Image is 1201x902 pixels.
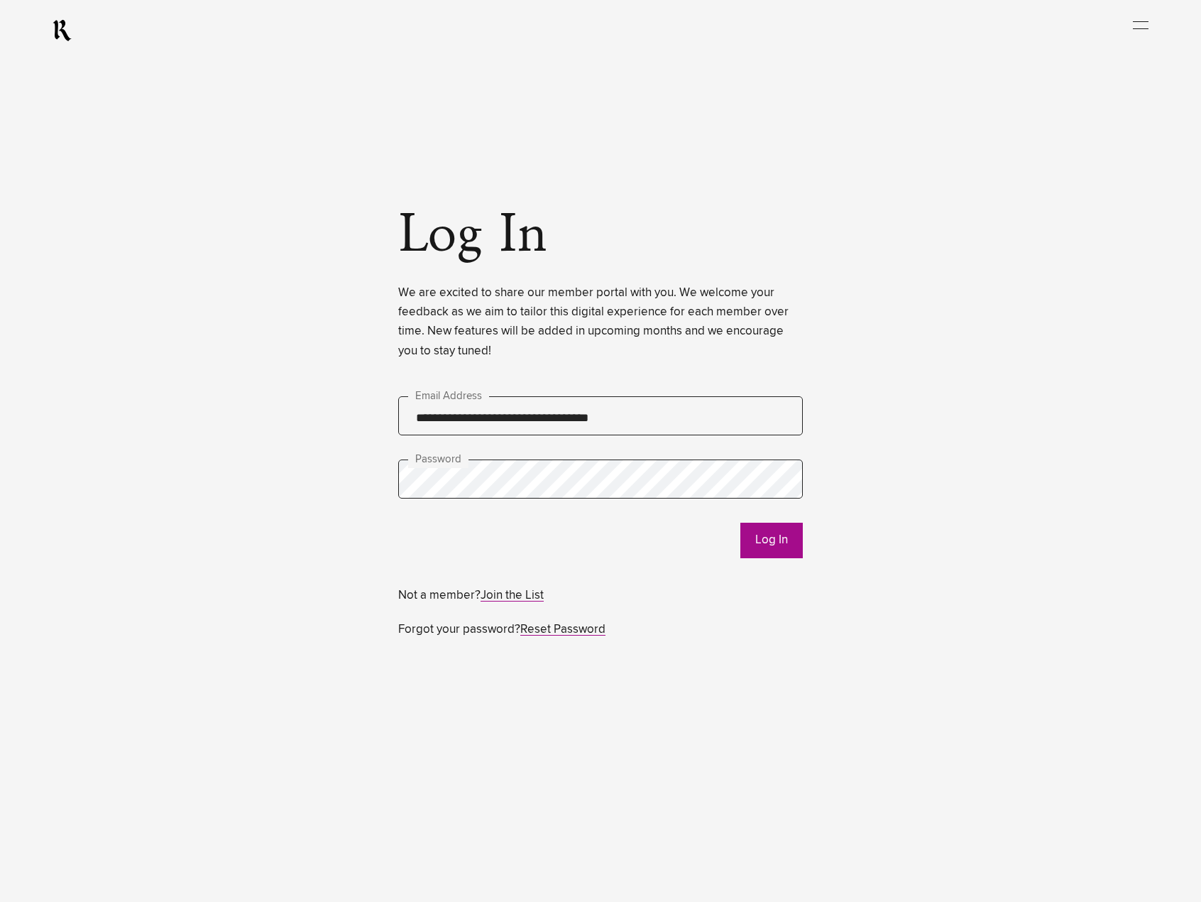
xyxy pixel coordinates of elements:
[740,523,803,558] button: Log In
[481,589,544,602] a: Join the List
[408,388,489,405] label: Email Address
[398,283,803,361] span: We are excited to share our member portal with you. We welcome your feedback as we aim to tailor ...
[520,624,605,636] a: Reset Password
[398,620,605,639] span: Forgot your password?
[408,451,468,468] label: Password
[398,586,544,605] span: Not a member?
[398,207,547,264] span: Log In
[53,19,72,42] a: RealmCellars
